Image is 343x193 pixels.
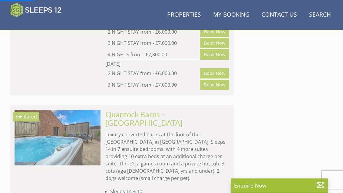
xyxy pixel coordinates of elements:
div: 3 NIGHT STAY from - £7,000.00 [108,81,200,88]
img: Sleeps 12 [10,2,62,18]
a: Search [307,8,333,22]
div: 2 NIGHT STAY from - £6,000.00 [108,70,200,77]
a: Book Now [200,80,229,90]
div: 3 NIGHT STAY from - £7,000.00 [108,39,200,47]
a: Properties [165,8,203,22]
span: Quantock Barns has a 5 star rating under the Quality in Tourism Scheme [15,113,22,120]
div: 2 NIGHT STAY from - £6,000.00 [108,28,200,35]
p: Enquire Now [234,181,325,189]
span: Rated [24,113,37,120]
a: Book Now [200,38,229,48]
span: - [105,110,183,127]
a: Book Now [200,26,229,37]
a: My Booking [211,8,252,22]
a: Book Now [200,49,229,59]
iframe: Customer reviews powered by Trustpilot [7,21,70,26]
p: Luxury converted barns at the foot of the [GEOGRAPHIC_DATA] in [GEOGRAPHIC_DATA]. Sleeps 14 in 7 ... [105,131,229,182]
a: Book Now [200,68,229,78]
a: Quantock Barns [105,110,160,119]
img: quantock-barns-somerset-accommodation-holiday-home-sleeps-12.original.jpg [15,110,101,165]
a: 5★ Rated [15,110,101,165]
a: Contact Us [259,8,299,22]
div: [DATE] [105,60,180,68]
a: [GEOGRAPHIC_DATA] [105,118,183,127]
div: 4 NIGHTS from - £7,800.00 [108,51,200,58]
